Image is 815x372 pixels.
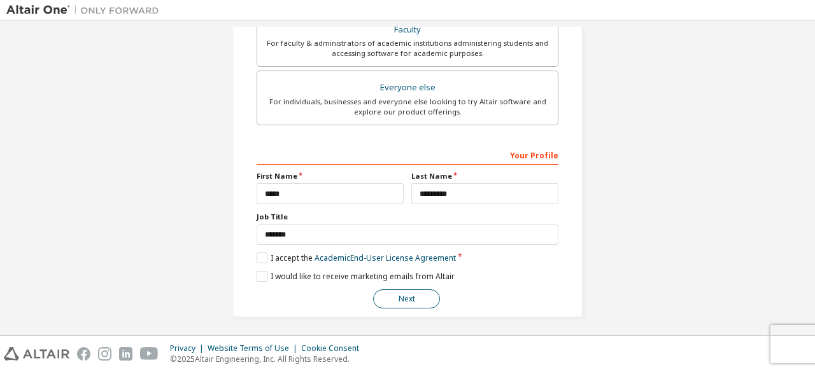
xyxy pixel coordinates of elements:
img: facebook.svg [77,347,90,361]
a: Academic End-User License Agreement [315,252,456,263]
div: Faculty [265,21,550,39]
img: Altair One [6,4,166,17]
p: © 2025 Altair Engineering, Inc. All Rights Reserved. [170,354,367,364]
label: I accept the [257,252,456,263]
img: youtube.svg [140,347,159,361]
div: Privacy [170,343,208,354]
div: For faculty & administrators of academic institutions administering students and accessing softwa... [265,38,550,59]
label: I would like to receive marketing emails from Altair [257,271,455,282]
div: For individuals, businesses and everyone else looking to try Altair software and explore our prod... [265,97,550,117]
div: Everyone else [265,79,550,97]
div: Website Terms of Use [208,343,301,354]
img: linkedin.svg [119,347,132,361]
img: altair_logo.svg [4,347,69,361]
img: instagram.svg [98,347,111,361]
div: Cookie Consent [301,343,367,354]
div: Your Profile [257,144,558,165]
label: First Name [257,171,404,181]
button: Next [373,289,440,308]
label: Last Name [411,171,558,181]
label: Job Title [257,212,558,222]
